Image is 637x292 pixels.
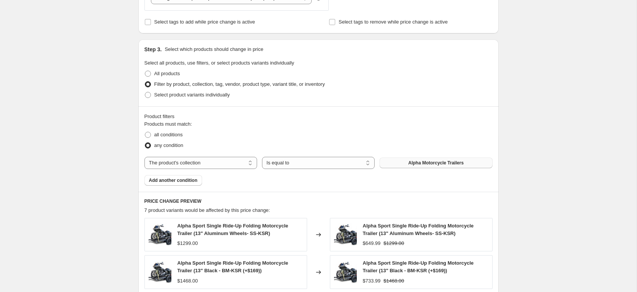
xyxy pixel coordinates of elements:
[149,177,198,183] span: Add another condition
[144,175,202,186] button: Add another condition
[408,160,464,166] span: Alpha Motorcycle Trailers
[154,92,230,98] span: Select product variants individually
[144,60,294,66] span: Select all products, use filters, or select products variants individually
[177,223,289,236] span: Alpha Sport Single Ride-Up Folding Motorcycle Trailer (13" Aluminum Wheels- SS-KSR)
[384,240,404,247] strike: $1299.00
[149,261,171,284] img: 1_80x.webp
[363,240,381,247] div: $649.99
[144,46,162,53] h2: Step 3.
[334,223,357,246] img: 1_80x.webp
[149,223,171,246] img: 1_80x.webp
[154,19,255,25] span: Select tags to add while price change is active
[380,158,492,168] button: Alpha Motorcycle Trailers
[154,71,180,76] span: All products
[363,277,381,285] div: $733.99
[154,142,184,148] span: any condition
[144,121,192,127] span: Products must match:
[363,260,474,273] span: Alpha Sport Single Ride-Up Folding Motorcycle Trailer (13" Black - BM-KSR (+$169))
[144,113,493,120] div: Product filters
[177,277,198,285] div: $1468.00
[165,46,263,53] p: Select which products should change in price
[154,81,325,87] span: Filter by product, collection, tag, vendor, product type, variant title, or inventory
[154,132,183,137] span: all conditions
[384,277,404,285] strike: $1468.00
[177,260,289,273] span: Alpha Sport Single Ride-Up Folding Motorcycle Trailer (13" Black - BM-KSR (+$169))
[334,261,357,284] img: 1_80x.webp
[177,240,198,247] div: $1299.00
[363,223,474,236] span: Alpha Sport Single Ride-Up Folding Motorcycle Trailer (13" Aluminum Wheels- SS-KSR)
[339,19,448,25] span: Select tags to remove while price change is active
[144,198,493,204] h6: PRICE CHANGE PREVIEW
[144,207,270,213] span: 7 product variants would be affected by this price change:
